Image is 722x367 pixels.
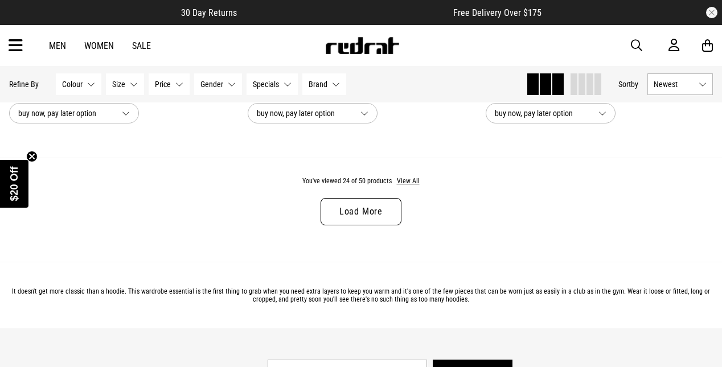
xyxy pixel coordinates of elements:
[257,106,351,120] span: buy now, pay later option
[486,103,616,123] button: buy now, pay later option
[84,40,114,51] a: Women
[200,80,223,89] span: Gender
[9,80,39,89] p: Refine By
[325,37,400,54] img: Redrat logo
[396,176,420,187] button: View All
[309,80,327,89] span: Brand
[9,5,43,39] button: Open LiveChat chat widget
[49,40,66,51] a: Men
[149,73,190,95] button: Price
[453,7,541,18] span: Free Delivery Over $175
[181,7,237,18] span: 30 Day Returns
[253,80,279,89] span: Specials
[647,73,713,95] button: Newest
[56,73,101,95] button: Colour
[62,80,83,89] span: Colour
[495,106,589,120] span: buy now, pay later option
[321,198,401,225] a: Load More
[132,40,151,51] a: Sale
[302,73,346,95] button: Brand
[618,77,638,91] button: Sortby
[654,80,694,89] span: Newest
[106,73,144,95] button: Size
[631,80,638,89] span: by
[112,80,125,89] span: Size
[248,103,378,123] button: buy now, pay later option
[247,73,298,95] button: Specials
[9,103,139,123] button: buy now, pay later option
[9,287,713,303] p: It doesn't get more classic than a hoodie. This wardrobe essential is the first thing to grab whe...
[18,106,113,120] span: buy now, pay later option
[155,80,171,89] span: Price
[260,7,430,18] iframe: Customer reviews powered by Trustpilot
[194,73,242,95] button: Gender
[9,166,20,201] span: $20 Off
[26,151,38,162] button: Close teaser
[302,177,392,185] span: You've viewed 24 of 50 products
